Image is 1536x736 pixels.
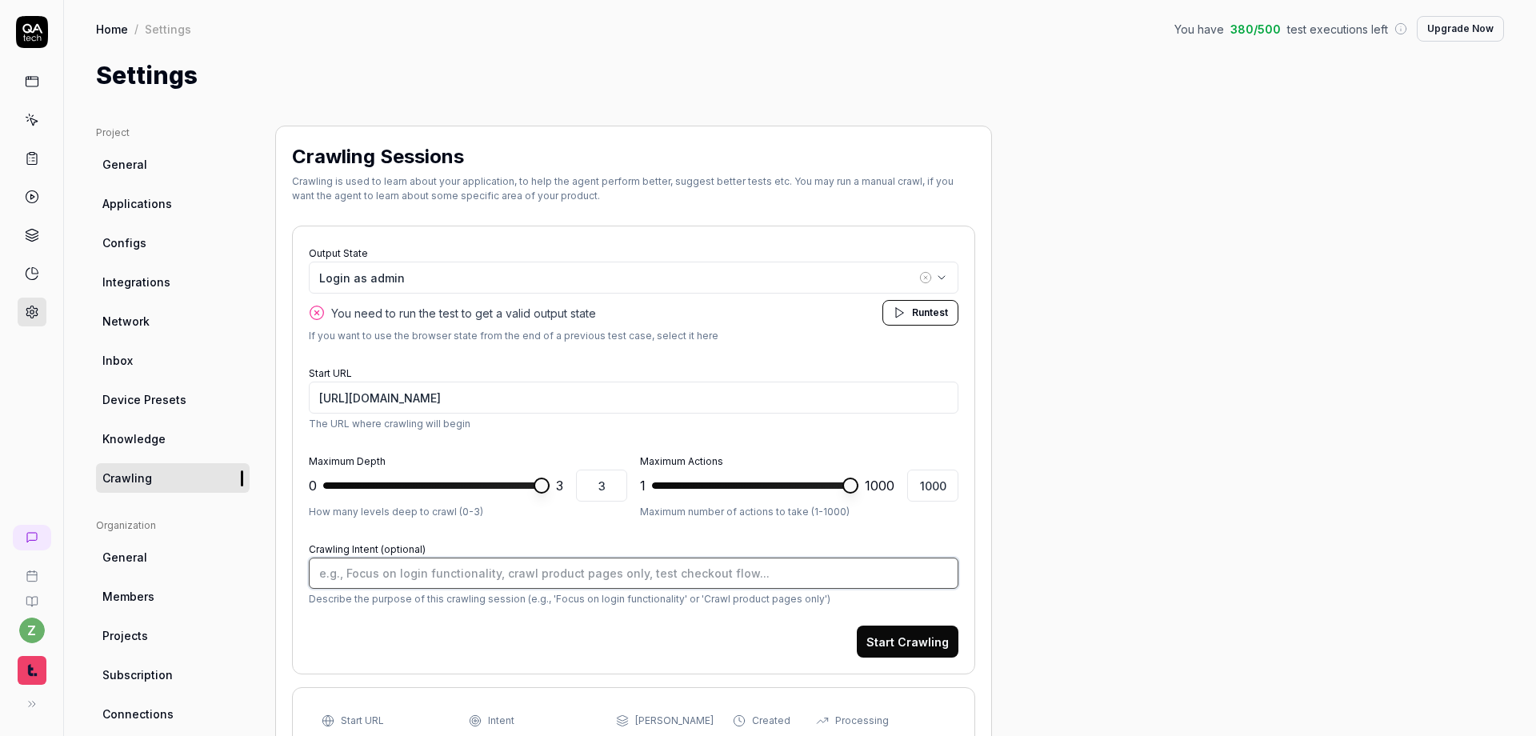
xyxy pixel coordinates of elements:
[640,476,646,495] span: 1
[102,588,154,605] span: Members
[96,267,250,297] a: Integrations
[640,455,723,467] label: Maximum Actions
[96,582,250,611] a: Members
[19,618,45,643] button: z
[309,455,386,467] label: Maximum Depth
[96,306,250,336] a: Network
[865,476,894,495] span: 1000
[96,385,250,414] a: Device Presets
[556,476,563,495] span: 3
[1417,16,1504,42] button: Upgrade Now
[134,21,138,37] div: /
[102,234,146,251] span: Configs
[319,270,916,286] div: Login as admin
[309,505,627,519] p: How many levels deep to crawl (0-3)
[309,543,426,555] label: Crawling Intent (optional)
[96,699,250,729] a: Connections
[309,476,317,495] span: 0
[96,660,250,690] a: Subscription
[102,313,150,330] span: Network
[102,391,186,408] span: Device Presets
[96,189,250,218] a: Applications
[96,346,250,375] a: Inbox
[96,518,250,533] div: Organization
[488,714,514,728] div: Intent
[857,626,958,658] button: Start Crawling
[6,582,57,608] a: Documentation
[96,621,250,650] a: Projects
[331,305,596,322] span: You need to run the test to get a valid output state
[930,306,948,318] span: test
[96,150,250,179] a: General
[635,714,714,728] div: [PERSON_NAME]
[752,714,790,728] div: Created
[1174,21,1224,38] span: You have
[102,706,174,722] span: Connections
[102,549,147,566] span: General
[835,714,889,728] div: Processing
[102,470,152,486] span: Crawling
[102,274,170,290] span: Integrations
[96,126,250,140] div: Project
[13,525,51,550] a: New conversation
[18,656,46,685] img: Timmy Logo
[292,142,464,171] h2: Crawling Sessions
[102,430,166,447] span: Knowledge
[102,156,147,173] span: General
[96,424,250,454] a: Knowledge
[145,21,191,37] div: Settings
[96,463,250,493] a: Crawling
[96,58,198,94] h1: Settings
[640,505,958,519] p: Maximum number of actions to take (1-1000)
[309,329,958,343] p: If you want to use the browser state from the end of a previous test case, select it here
[6,643,57,688] button: Timmy Logo
[309,247,368,259] label: Output State
[309,417,958,431] p: The URL where crawling will begin
[96,228,250,258] a: Configs
[102,627,148,644] span: Projects
[102,666,173,683] span: Subscription
[882,300,958,326] button: Runtest
[6,557,57,582] a: Book a call with us
[309,367,352,379] label: Start URL
[309,592,958,606] p: Describe the purpose of this crawling session (e.g., 'Focus on login functionality' or 'Crawl pro...
[96,542,250,572] a: General
[102,195,172,212] span: Applications
[912,306,930,318] span: Run
[292,174,975,203] div: Crawling is used to learn about your application, to help the agent perform better, suggest bette...
[341,714,384,728] div: Start URL
[309,382,958,414] input: https://qatech1.timmyio.dev/
[102,352,133,369] span: Inbox
[309,262,958,294] button: Login as admin
[1287,21,1388,38] span: test executions left
[96,21,128,37] a: Home
[1230,21,1281,38] span: 380 / 500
